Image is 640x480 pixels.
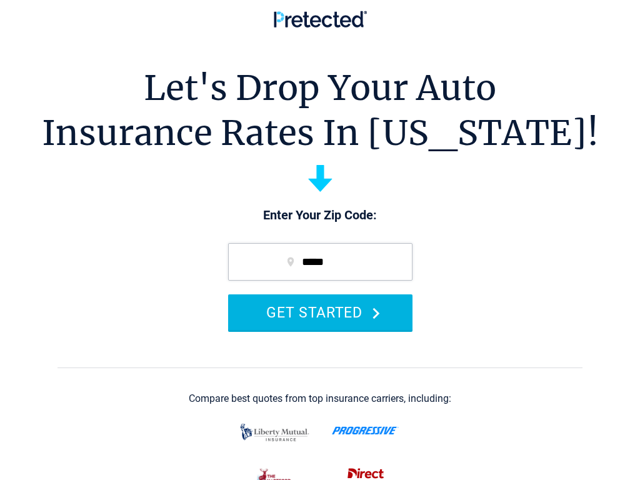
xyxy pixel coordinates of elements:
img: liberty [237,417,312,447]
input: zip code [228,243,412,281]
img: progressive [332,426,399,435]
h1: Let's Drop Your Auto Insurance Rates In [US_STATE]! [42,66,599,156]
img: Pretected Logo [274,11,367,27]
div: Compare best quotes from top insurance carriers, including: [189,393,451,404]
p: Enter Your Zip Code: [216,207,425,224]
button: GET STARTED [228,294,412,330]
